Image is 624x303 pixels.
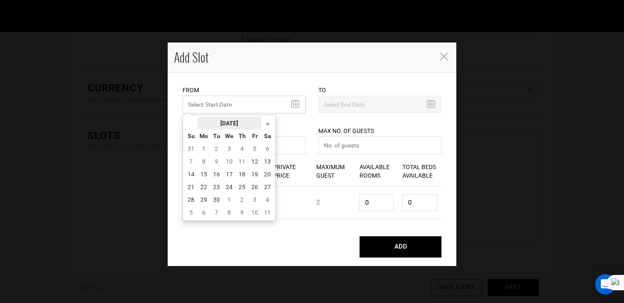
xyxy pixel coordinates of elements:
td: 9 [210,155,223,168]
input: No. of guests [318,136,441,154]
div: Total Beds Available [398,156,441,186]
th: Su [185,130,197,142]
td: 8 [197,155,210,168]
td: 2 [236,193,248,206]
td: 13 [261,155,274,168]
td: 6 [261,142,274,155]
button: ADD [360,236,441,258]
th: We [223,130,236,142]
td: 10 [223,155,236,168]
td: 3 [223,142,236,155]
th: Sa [261,130,274,142]
td: 6 [197,206,210,219]
button: Close [439,51,448,60]
td: 10 [248,206,261,219]
td: 30 [210,193,223,206]
td: 22 [197,181,210,193]
th: Tu [210,130,223,142]
th: [DATE] [197,117,261,130]
td: 7 [185,155,197,168]
td: 19 [248,168,261,181]
td: 11 [236,155,248,168]
div: Maximum Guest [312,156,355,186]
div: Available Rooms [355,156,399,186]
td: 9 [236,206,248,219]
td: 7 [210,206,223,219]
label: Max No. of Guests [318,127,374,135]
td: 11 [261,206,274,219]
td: 17 [223,168,236,181]
td: 4 [261,193,274,206]
input: Select Start Date [183,96,306,113]
td: 4 [236,142,248,155]
td: 23 [210,181,223,193]
div: Private Price [269,156,312,186]
td: 20 [261,168,274,181]
td: 21 [185,181,197,193]
td: 5 [185,206,197,219]
td: 8 [223,206,236,219]
td: 27 [261,181,274,193]
td: 26 [248,181,261,193]
h4: Add Slot [174,49,431,66]
td: 2 [210,142,223,155]
th: Fr [248,130,261,142]
div: Open Intercom Messenger [595,274,616,295]
th: » [261,117,274,130]
td: 16 [210,168,223,181]
td: 1 [197,142,210,155]
td: 12 [248,155,261,168]
td: 28 [185,193,197,206]
td: 25 [236,181,248,193]
span: 2 [316,198,320,206]
label: To [318,86,326,94]
td: 31 [185,142,197,155]
td: 15 [197,168,210,181]
label: From [183,86,199,94]
td: 14 [185,168,197,181]
td: 18 [236,168,248,181]
td: 5 [248,142,261,155]
th: Th [236,130,248,142]
th: Mo [197,130,210,142]
td: 1 [223,193,236,206]
td: 3 [248,193,261,206]
td: 24 [223,181,236,193]
td: 29 [197,193,210,206]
